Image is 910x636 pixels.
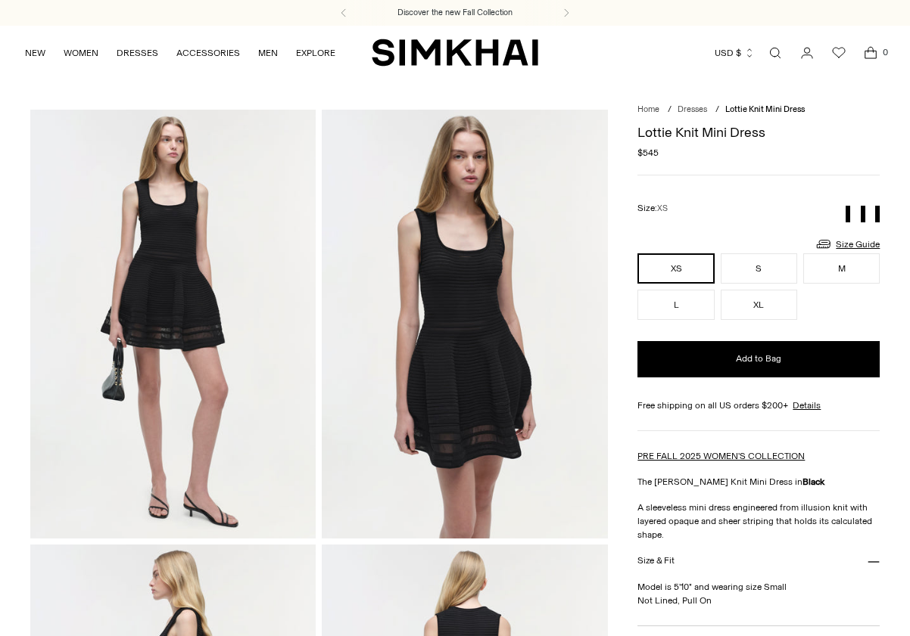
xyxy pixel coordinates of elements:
[637,104,880,116] nav: breadcrumbs
[64,36,98,70] a: WOMEN
[30,110,316,538] img: Lottie Knit Mini Dress
[176,36,240,70] a: ACCESSORIES
[296,36,335,70] a: EXPLORE
[117,36,158,70] a: DRESSES
[397,7,513,19] a: Discover the new Fall Collection
[721,253,797,284] button: S
[678,104,707,114] a: Dresses
[803,253,880,284] button: M
[637,501,880,541] p: A sleeveless mini dress engineered from illusion knit with layered opaque and sheer striping that...
[815,234,880,253] a: Size Guide
[637,451,805,461] a: PRE FALL 2025 WOMEN'S COLLECTION
[657,203,668,213] span: XS
[637,399,880,412] div: Free shipping on all US orders $200+
[637,253,714,284] button: XS
[793,399,821,412] a: Details
[715,36,755,70] button: USD $
[322,110,608,538] img: Lottie Knit Mini Dress
[855,38,886,68] a: Open cart modal
[824,38,854,68] a: Wishlist
[637,201,668,216] label: Size:
[637,556,674,566] h3: Size & Fit
[725,104,805,114] span: Lottie Knit Mini Dress
[792,38,822,68] a: Go to the account page
[372,38,538,67] a: SIMKHAI
[637,580,880,607] p: Model is 5'10" and wearing size Small Not Lined, Pull On
[715,104,719,116] div: /
[637,146,659,160] span: $545
[878,45,892,59] span: 0
[637,126,880,139] h1: Lottie Knit Mini Dress
[637,290,714,320] button: L
[258,36,278,70] a: MEN
[637,541,880,580] button: Size & Fit
[637,341,880,377] button: Add to Bag
[802,476,824,487] strong: Black
[760,38,790,68] a: Open search modal
[668,104,672,116] div: /
[637,104,659,114] a: Home
[25,36,45,70] a: NEW
[637,475,880,489] p: The [PERSON_NAME] Knit Mini Dress in
[736,352,781,365] span: Add to Bag
[721,290,797,320] button: XL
